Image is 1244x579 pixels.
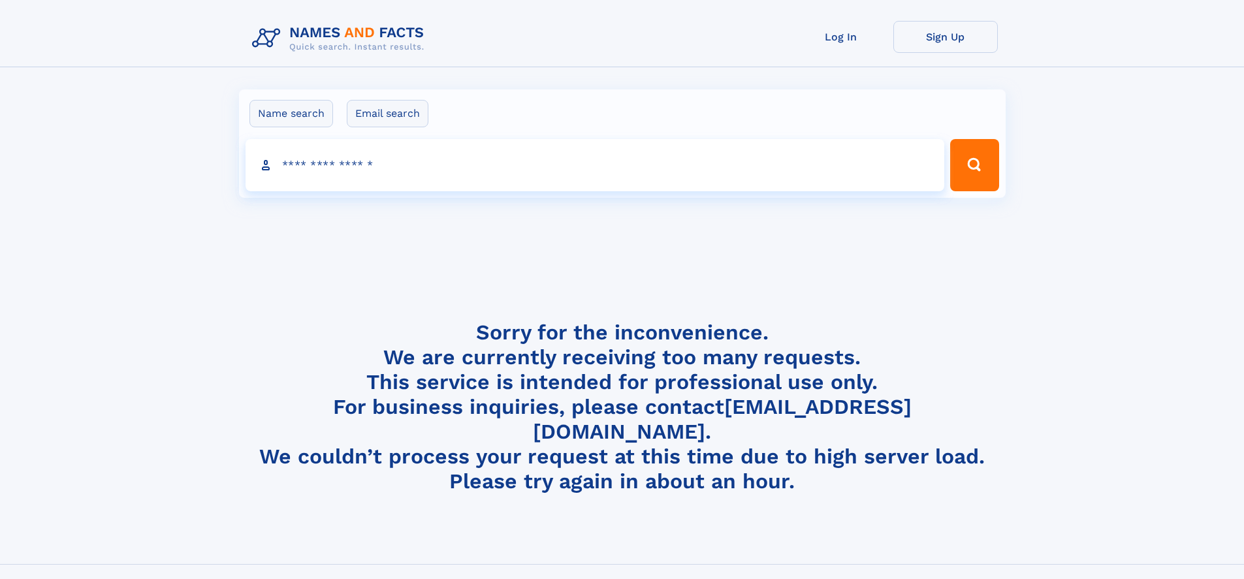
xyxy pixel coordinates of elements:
[533,394,912,444] a: [EMAIL_ADDRESS][DOMAIN_NAME]
[247,320,998,494] h4: Sorry for the inconvenience. We are currently receiving too many requests. This service is intend...
[249,100,333,127] label: Name search
[247,21,435,56] img: Logo Names and Facts
[789,21,893,53] a: Log In
[893,21,998,53] a: Sign Up
[246,139,945,191] input: search input
[950,139,998,191] button: Search Button
[347,100,428,127] label: Email search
